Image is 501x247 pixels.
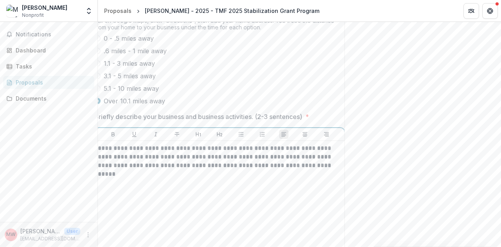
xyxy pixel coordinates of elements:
span: .6 miles - 1 mile away [104,46,167,56]
div: [PERSON_NAME] [22,4,67,12]
span: Nonprofit [22,12,44,19]
button: Notifications [3,28,94,41]
button: Align Right [322,130,331,139]
button: Open entity switcher [83,3,94,19]
p: [PERSON_NAME] [20,227,61,235]
button: Align Center [300,130,310,139]
button: Bullet List [236,130,246,139]
div: Mingfong Wong [6,232,16,237]
a: Tasks [3,60,94,73]
button: More [83,230,93,240]
div: Still on Google maps, click "Directions", then add your home address. You'll see the distance fro... [94,17,345,34]
p: User [64,228,80,235]
p: [EMAIL_ADDRESS][DOMAIN_NAME] [20,235,80,242]
button: Heading 2 [215,130,224,139]
a: Documents [3,92,94,105]
div: [PERSON_NAME] - 2025 - TMF 2025 Stabilization Grant Program [145,7,319,15]
span: 0 - .5 miles away [104,34,154,43]
span: Notifications [16,31,91,38]
span: Over 10.1 miles away [104,96,165,106]
span: 1.1 - 3 miles away [104,59,155,68]
div: Documents [16,94,88,103]
button: Heading 1 [194,130,203,139]
a: Proposals [3,76,94,89]
button: Italicize [151,130,160,139]
a: Dashboard [3,44,94,57]
div: Dashboard [16,46,88,54]
button: Strike [172,130,182,139]
div: Proposals [16,78,88,87]
img: Mingfong Wong [6,5,19,17]
div: Tasks [16,62,88,70]
span: 3.1 - 5 miles away [104,71,156,81]
p: Briefly describe your business and business activities. (2-3 sentences) [94,112,302,121]
button: Partners [463,3,479,19]
button: Underline [130,130,139,139]
button: Bold [108,130,118,139]
button: Get Help [482,3,498,19]
button: Ordered List [258,130,267,139]
a: Proposals [101,5,135,16]
div: Proposals [104,7,132,15]
span: 5.1 - 10 miles away [104,84,159,93]
button: Align Left [279,130,288,139]
nav: breadcrumb [101,5,323,16]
